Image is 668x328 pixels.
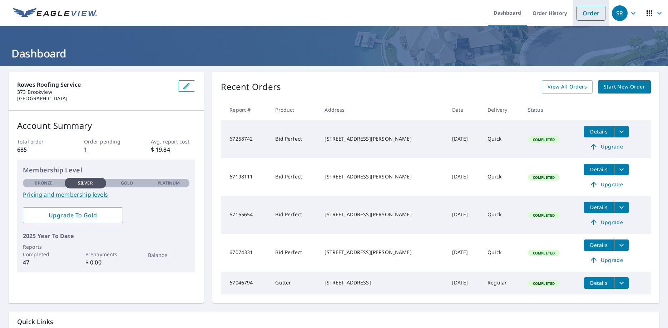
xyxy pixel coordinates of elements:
[446,120,482,158] td: [DATE]
[529,137,559,142] span: Completed
[269,120,319,158] td: Bid Perfect
[548,82,587,91] span: View All Orders
[588,242,610,248] span: Details
[221,234,269,272] td: 67074331
[584,141,629,152] a: Upgrade
[325,279,440,286] div: [STREET_ADDRESS]
[17,145,62,154] p: 685
[446,196,482,234] td: [DATE]
[446,272,482,294] td: [DATE]
[482,158,522,196] td: Quick
[151,138,196,145] p: Avg. report cost
[482,272,522,294] td: Regular
[23,190,189,199] a: Pricing and membership levels
[584,179,629,190] a: Upgrade
[325,135,440,142] div: [STREET_ADDRESS][PERSON_NAME]
[614,277,629,289] button: filesDropdownBtn-67046794
[221,80,281,94] p: Recent Orders
[482,234,522,272] td: Quick
[158,180,180,186] p: Platinum
[612,5,628,21] div: SR
[23,207,123,223] a: Upgrade To Gold
[588,128,610,135] span: Details
[529,213,559,218] span: Completed
[614,202,629,213] button: filesDropdownBtn-67165654
[325,249,440,256] div: [STREET_ADDRESS][PERSON_NAME]
[542,80,593,94] a: View All Orders
[588,279,610,286] span: Details
[588,166,610,173] span: Details
[78,180,93,186] p: Silver
[84,145,129,154] p: 1
[221,272,269,294] td: 67046794
[482,120,522,158] td: Quick
[84,138,129,145] p: Order pending
[598,80,651,94] a: Start New Order
[614,164,629,175] button: filesDropdownBtn-67198111
[269,99,319,120] th: Product
[221,196,269,234] td: 67165654
[23,232,189,240] p: 2025 Year To Date
[614,239,629,251] button: filesDropdownBtn-67074331
[17,317,651,326] p: Quick Links
[319,99,446,120] th: Address
[17,119,195,132] p: Account Summary
[23,258,65,267] p: 47
[29,211,117,219] span: Upgrade To Gold
[588,142,624,151] span: Upgrade
[588,180,624,189] span: Upgrade
[121,180,133,186] p: Gold
[269,158,319,196] td: Bid Perfect
[23,243,65,258] p: Reports Completed
[269,272,319,294] td: Gutter
[584,217,629,228] a: Upgrade
[85,258,127,267] p: $ 0.00
[151,145,196,154] p: $ 19.84
[584,254,629,266] a: Upgrade
[584,239,614,251] button: detailsBtn-67074331
[522,99,578,120] th: Status
[221,120,269,158] td: 67258742
[9,46,659,61] h1: Dashboard
[269,234,319,272] td: Bid Perfect
[17,89,172,95] p: 373 Brookview
[17,80,172,89] p: Rowes Roofing Service
[584,126,614,137] button: detailsBtn-67258742
[482,196,522,234] td: Quick
[584,164,614,175] button: detailsBtn-67198111
[17,138,62,145] p: Total order
[529,281,559,286] span: Completed
[325,173,440,180] div: [STREET_ADDRESS][PERSON_NAME]
[588,218,624,227] span: Upgrade
[221,158,269,196] td: 67198111
[588,204,610,211] span: Details
[35,180,53,186] p: Bronze
[529,251,559,256] span: Completed
[482,99,522,120] th: Delivery
[584,277,614,289] button: detailsBtn-67046794
[13,8,97,19] img: EV Logo
[221,99,269,120] th: Report #
[23,165,189,175] p: Membership Level
[17,95,172,102] p: [GEOGRAPHIC_DATA]
[85,251,127,258] p: Prepayments
[529,175,559,180] span: Completed
[446,234,482,272] td: [DATE]
[604,82,645,91] span: Start New Order
[584,202,614,213] button: detailsBtn-67165654
[614,126,629,137] button: filesDropdownBtn-67258742
[148,251,190,259] p: Balance
[269,196,319,234] td: Bid Perfect
[577,6,605,21] a: Order
[588,256,624,264] span: Upgrade
[325,211,440,218] div: [STREET_ADDRESS][PERSON_NAME]
[446,158,482,196] td: [DATE]
[446,99,482,120] th: Date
